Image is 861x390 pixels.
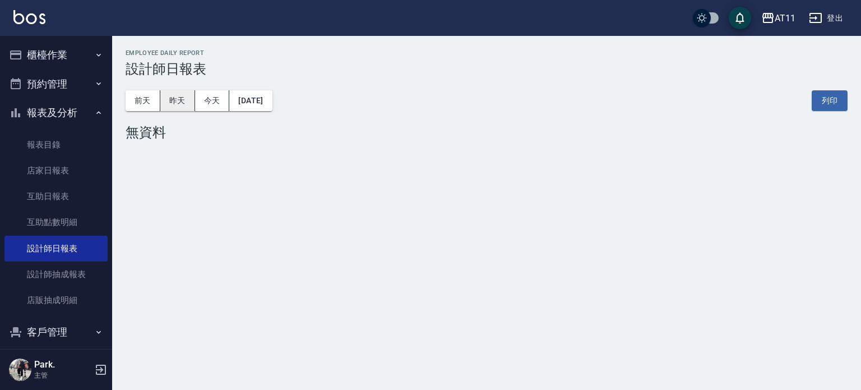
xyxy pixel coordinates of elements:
h5: Park. [34,359,91,370]
a: 報表目錄 [4,132,108,158]
a: 設計師抽成報表 [4,261,108,287]
a: 互助日報表 [4,183,108,209]
button: 櫃檯作業 [4,40,108,70]
button: 報表及分析 [4,98,108,127]
button: 登出 [804,8,848,29]
button: AT11 [757,7,800,30]
button: 員工及薪資 [4,347,108,376]
button: [DATE] [229,90,272,111]
img: Person [9,359,31,381]
a: 互助點數明細 [4,209,108,235]
div: AT11 [775,11,795,25]
p: 主管 [34,370,91,380]
button: 客戶管理 [4,318,108,347]
h3: 設計師日報表 [126,61,848,77]
a: 設計師日報表 [4,236,108,261]
button: 預約管理 [4,70,108,99]
button: 今天 [195,90,230,111]
button: 昨天 [160,90,195,111]
div: 無資料 [126,125,848,140]
button: 列印 [812,90,848,111]
img: Logo [13,10,45,24]
a: 店家日報表 [4,158,108,183]
button: 前天 [126,90,160,111]
h2: Employee Daily Report [126,49,848,57]
a: 店販抽成明細 [4,287,108,313]
button: save [729,7,751,29]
